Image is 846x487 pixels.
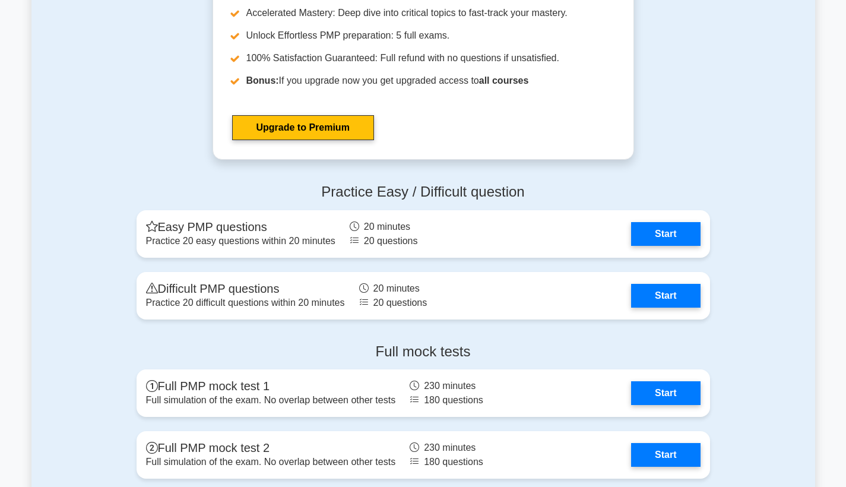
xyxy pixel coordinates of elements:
[631,381,700,405] a: Start
[631,284,700,308] a: Start
[137,343,710,360] h4: Full mock tests
[137,184,710,201] h4: Practice Easy / Difficult question
[232,115,374,140] a: Upgrade to Premium
[631,443,700,467] a: Start
[631,222,700,246] a: Start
